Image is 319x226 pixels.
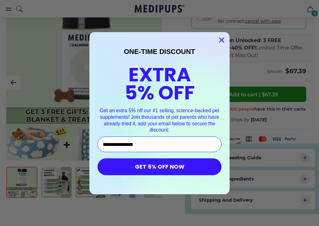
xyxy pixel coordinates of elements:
button: GET 5% OFF NOW [98,158,221,175]
span: EXTRA [128,61,191,88]
button: Close dialog [216,35,227,46]
span: ONE-TIME DISCOUNT [124,48,195,55]
span: Get an extra 5% off our #1 selling, science-backed pet supplements! Join thousands of pet parents... [100,108,219,132]
span: 5% OFF [125,79,195,106]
